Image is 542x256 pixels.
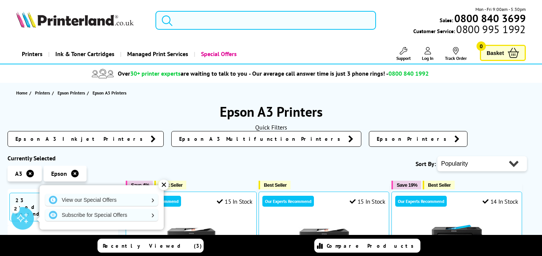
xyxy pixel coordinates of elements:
[16,44,48,64] a: Printers
[15,135,147,143] span: Epson A3 Inkjet Printers
[350,198,385,205] div: 15 In Stock
[35,89,52,97] a: Printers
[93,90,126,96] span: Epson A3 Printers
[453,15,526,22] a: 0800 840 3699
[35,89,50,97] span: Printers
[455,26,525,33] span: 0800 995 1992
[8,154,118,162] div: Currently Selected
[171,131,361,147] a: Epson A3 Multifunction Printers
[58,89,87,97] a: Epson Printers
[194,44,242,64] a: Special Offers
[16,89,29,97] a: Home
[97,239,204,253] a: Recently Viewed (3)
[428,182,451,188] span: Best Seller
[396,47,411,61] a: Support
[487,48,504,58] span: Basket
[422,47,434,61] a: Log In
[8,123,534,131] div: Quick Filters
[160,182,183,188] span: Best Seller
[422,55,434,61] span: Log In
[217,198,252,205] div: 15 In Stock
[445,47,467,61] a: Track Order
[15,170,22,177] span: A3
[179,135,344,143] span: Epson A3 Multifunction Printers
[154,181,186,189] button: Best Seller
[16,11,134,28] img: Printerland Logo
[8,103,534,120] h1: Epson A3 Printers
[103,242,202,249] span: Recently Viewed (3)
[58,89,85,97] span: Epson Printers
[45,194,158,206] a: View our Special Offers
[388,70,429,77] span: 0800 840 1992
[391,181,421,189] button: Save 19%
[397,182,417,188] span: Save 19%
[327,242,418,249] span: Compare Products
[120,44,194,64] a: Managed Print Services
[259,181,291,189] button: Best Seller
[416,160,436,168] span: Sort By:
[440,17,453,24] span: Sales:
[454,11,526,25] b: 0800 840 3699
[395,196,447,207] div: Our Experts Recommend
[264,182,287,188] span: Best Seller
[377,135,451,143] span: Epson Printers
[413,26,525,35] span: Customer Service:
[477,41,486,51] span: 0
[118,70,247,77] span: Over are waiting to talk to you
[51,170,67,177] span: Epson
[158,180,169,190] div: ✕
[262,196,314,207] div: Our Experts Recommend
[48,44,120,64] a: Ink & Toner Cartridges
[126,181,153,189] button: Save 4%
[45,209,158,221] a: Subscribe for Special Offers
[396,55,411,61] span: Support
[16,11,146,29] a: Printerland Logo
[8,131,164,147] a: Epson A3 Inkjet Printers
[423,181,455,189] button: Best Seller
[369,131,467,147] a: Epson Printers
[314,239,420,253] a: Compare Products
[475,6,526,13] span: Mon - Fri 9:00am - 5:30pm
[249,70,429,77] span: - Our average call answer time is just 3 phone rings! -
[483,198,518,205] div: 14 In Stock
[11,204,20,213] div: 2
[130,70,181,77] span: 30+ printer experts
[9,193,76,221] span: 23 Products Found
[55,44,114,64] span: Ink & Toner Cartridges
[480,45,526,61] a: Basket 0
